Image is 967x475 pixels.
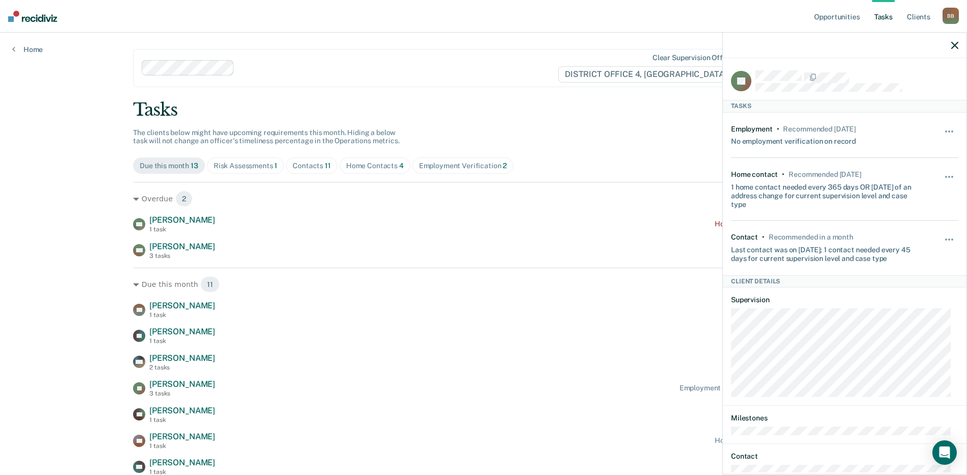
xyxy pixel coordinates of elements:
div: Recommended in a month [769,233,853,242]
span: [PERSON_NAME] [149,215,215,225]
span: [PERSON_NAME] [149,406,215,415]
div: Tasks [723,100,966,112]
div: Tasks [133,99,834,120]
span: 11 [200,276,220,293]
div: 1 task [149,442,215,450]
div: 1 task [149,311,215,319]
span: [PERSON_NAME] [149,301,215,310]
div: Employment Verification [419,162,507,170]
div: • [762,233,765,242]
div: Client Details [723,275,966,287]
span: [PERSON_NAME] [149,353,215,363]
dt: Milestones [731,414,958,423]
div: Recommended in 13 days [789,170,861,179]
div: Due this month [133,276,834,293]
div: B B [943,8,959,24]
a: Home [12,45,43,54]
span: [PERSON_NAME] [149,432,215,441]
div: Home contact [731,170,778,179]
div: Employment Verification recommended [DATE] [679,384,834,392]
div: • [777,125,779,134]
div: Due this month [140,162,198,170]
div: Overdue [133,191,834,207]
div: 2 tasks [149,364,215,371]
span: 11 [325,162,331,170]
span: 2 [175,191,193,207]
div: • [782,170,785,179]
dt: Supervision [731,296,958,304]
span: [PERSON_NAME] [149,327,215,336]
div: 1 task [149,337,215,345]
span: [PERSON_NAME] [149,458,215,467]
div: 3 tasks [149,390,215,397]
div: Open Intercom Messenger [932,440,957,465]
div: 1 home contact needed every 365 days OR [DATE] of an address change for current supervision level... [731,179,921,208]
span: DISTRICT OFFICE 4, [GEOGRAPHIC_DATA] [558,66,741,83]
div: Employment [731,125,773,134]
span: 2 [503,162,507,170]
div: 1 task [149,416,215,424]
span: [PERSON_NAME] [149,379,215,389]
span: 1 [274,162,277,170]
span: 13 [191,162,198,170]
div: Home contact recommended [DATE] [715,220,834,228]
div: Risk Assessments [214,162,278,170]
img: Recidiviz [8,11,57,22]
span: [PERSON_NAME] [149,242,215,251]
div: Last contact was on [DATE]; 1 contact needed every 45 days for current supervision level and case... [731,242,921,263]
div: Home contact recommended [DATE] [715,436,834,445]
span: The clients below might have upcoming requirements this month. Hiding a below task will not chang... [133,128,400,145]
div: Contact [731,233,758,242]
div: 1 task [149,226,215,233]
div: Home Contacts [346,162,404,170]
div: 3 tasks [149,252,215,259]
div: Recommended in 13 days [783,125,855,134]
div: Clear supervision officers [652,54,739,62]
div: No employment verification on record [731,133,856,146]
dt: Contact [731,452,958,461]
div: Contacts [293,162,331,170]
span: 4 [399,162,404,170]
